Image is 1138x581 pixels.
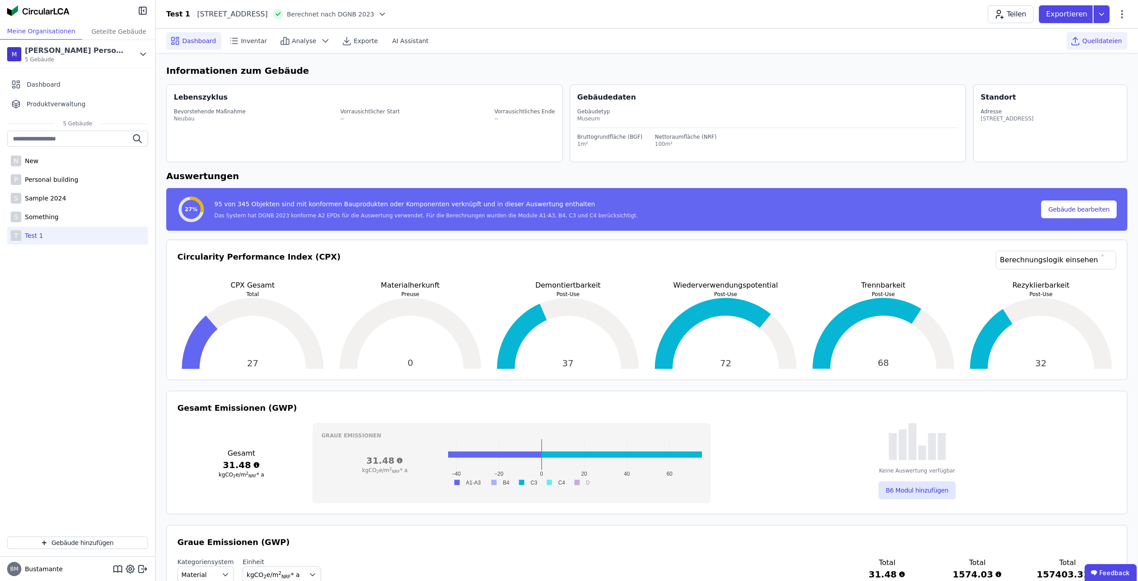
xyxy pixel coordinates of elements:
h6: Informationen zum Gebäude [166,64,1127,77]
div: Test 1 [21,231,43,240]
div: Vorrausichtliches Ende [494,108,555,115]
button: B6 Modul hinzufügen [878,481,955,499]
span: Inventar [241,36,267,45]
div: Museum [577,115,959,122]
div: Sample 2024 [21,194,66,203]
h3: Graue Emissionen [321,432,702,439]
button: Gebäude bearbeiten [1041,200,1117,218]
div: Adresse [981,108,1034,115]
span: kgCO e/m * a [247,571,300,578]
p: Post-Use [493,291,643,298]
div: -- [494,115,555,122]
sup: 2 [278,570,281,576]
span: 27% [185,206,198,213]
h6: Auswertungen [166,169,1127,183]
button: Teilen [988,5,1034,23]
img: Concular [7,5,69,16]
div: Gebäudetyp [577,108,959,115]
p: Preuse [335,291,486,298]
div: S [11,193,21,204]
div: Lebenszyklus [174,92,228,103]
div: Test 1 [166,9,190,20]
p: Trennbarkeit [808,280,959,291]
div: Neubau [174,115,246,122]
p: Exportieren [1046,9,1089,20]
p: Post-Use [808,291,959,298]
div: N [11,156,21,166]
span: kgCO e/m * a [219,472,264,478]
div: P [11,174,21,185]
sub: NRF [281,574,291,579]
div: -- [340,115,400,122]
div: 100m² [655,140,717,148]
p: Demontiertbarkeit [493,280,643,291]
p: Total [177,291,328,298]
h3: 1574.03 [946,568,1008,581]
sup: 2 [246,471,248,476]
h3: 157403.31 [1037,568,1098,581]
sub: NRF [392,469,400,474]
div: New [21,156,39,165]
span: Analyse [292,36,317,45]
span: Berechnet nach DGNB 2023 [287,10,374,19]
sub: NRF [248,474,256,478]
div: [PERSON_NAME] Personal Org [25,45,127,56]
h3: 31.48 [321,454,448,467]
h3: Total [946,557,1008,568]
p: CPX Gesamt [177,280,328,291]
sub: 2 [264,574,267,579]
div: Bevorstehende Maßnahme [174,108,246,115]
div: Vorrausichtlicher Start [340,108,400,115]
img: empty-state [889,423,946,460]
sub: 2 [233,474,236,478]
div: Something [21,212,59,221]
div: Personal building [21,175,78,184]
div: Keine Auswertung verfügbar [879,467,955,474]
label: Kategoriensystem [177,557,234,566]
span: Quelldateien [1082,36,1122,45]
sub: 2 [377,469,379,474]
div: Bruttogrundfläche (BGF) [577,133,643,140]
div: T [11,230,21,241]
h3: Graue Emissionen (GWP) [177,536,1116,549]
span: kgCO e/m * a [362,467,408,473]
span: Produktverwaltung [27,100,85,108]
a: Berechnungslogik einsehen [996,251,1116,269]
div: S [11,212,21,222]
h3: Gesamt [177,448,305,459]
div: Nettoraumfläche (NRF) [655,133,717,140]
span: Dashboard [27,80,60,89]
div: Standort [981,92,1016,103]
p: Materialherkunft [335,280,486,291]
span: 5 Gebäude [54,120,101,127]
div: Geteilte Gebäude [82,23,155,40]
div: 1m² [577,140,643,148]
div: Gebäudedaten [577,92,966,103]
button: Gebäude hinzufügen [7,537,148,549]
span: Dashboard [182,36,216,45]
h3: Gesamt Emissionen (GWP) [177,402,1116,414]
p: Wiederverwendungspotential [650,280,801,291]
p: Rezyklierbarkeit [966,280,1116,291]
p: Post-Use [650,291,801,298]
h3: Circularity Performance Index (CPX) [177,251,341,280]
span: BM [10,566,19,572]
span: 5 Gebäude [25,56,127,63]
div: [STREET_ADDRESS] [981,115,1034,122]
label: Einheit [243,557,321,566]
span: AI Assistant [392,36,429,45]
p: Post-Use [966,291,1116,298]
h3: Total [1037,557,1098,568]
span: Exporte [354,36,378,45]
div: [STREET_ADDRESS] [190,9,268,20]
span: Bustamante [21,565,63,573]
h3: Total [856,557,918,568]
div: Das System hat DGNB 2023 konforme A2 EPDs für die Auswertung verwendet. Für die Berechnungen wurd... [214,212,638,219]
h3: 31.48 [856,568,918,581]
div: 95 von 345 Objekten sind mit konformen Bauprodukten oder Komponenten verknüpft und in dieser Ausw... [214,200,638,212]
div: M [7,47,21,61]
h3: 31.48 [177,459,305,471]
span: Material [181,570,207,579]
sup: 2 [389,467,392,471]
